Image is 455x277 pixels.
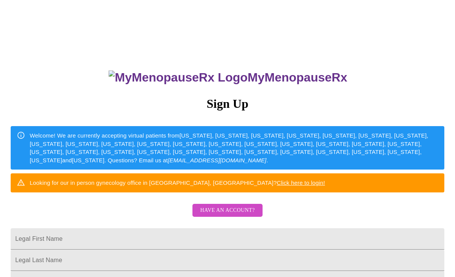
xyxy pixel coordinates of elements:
h3: MyMenopauseRx [12,70,445,85]
h3: Sign Up [11,97,444,111]
img: MyMenopauseRx Logo [109,70,247,85]
a: Have an account? [191,212,264,219]
em: [EMAIL_ADDRESS][DOMAIN_NAME] [168,157,266,163]
span: Have an account? [200,206,255,215]
button: Have an account? [192,204,262,217]
a: Click here to login! [277,179,325,186]
div: Welcome! We are currently accepting virtual patients from [US_STATE], [US_STATE], [US_STATE], [US... [30,128,438,167]
div: Looking for our in person gynecology office in [GEOGRAPHIC_DATA], [GEOGRAPHIC_DATA]? [30,176,325,190]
